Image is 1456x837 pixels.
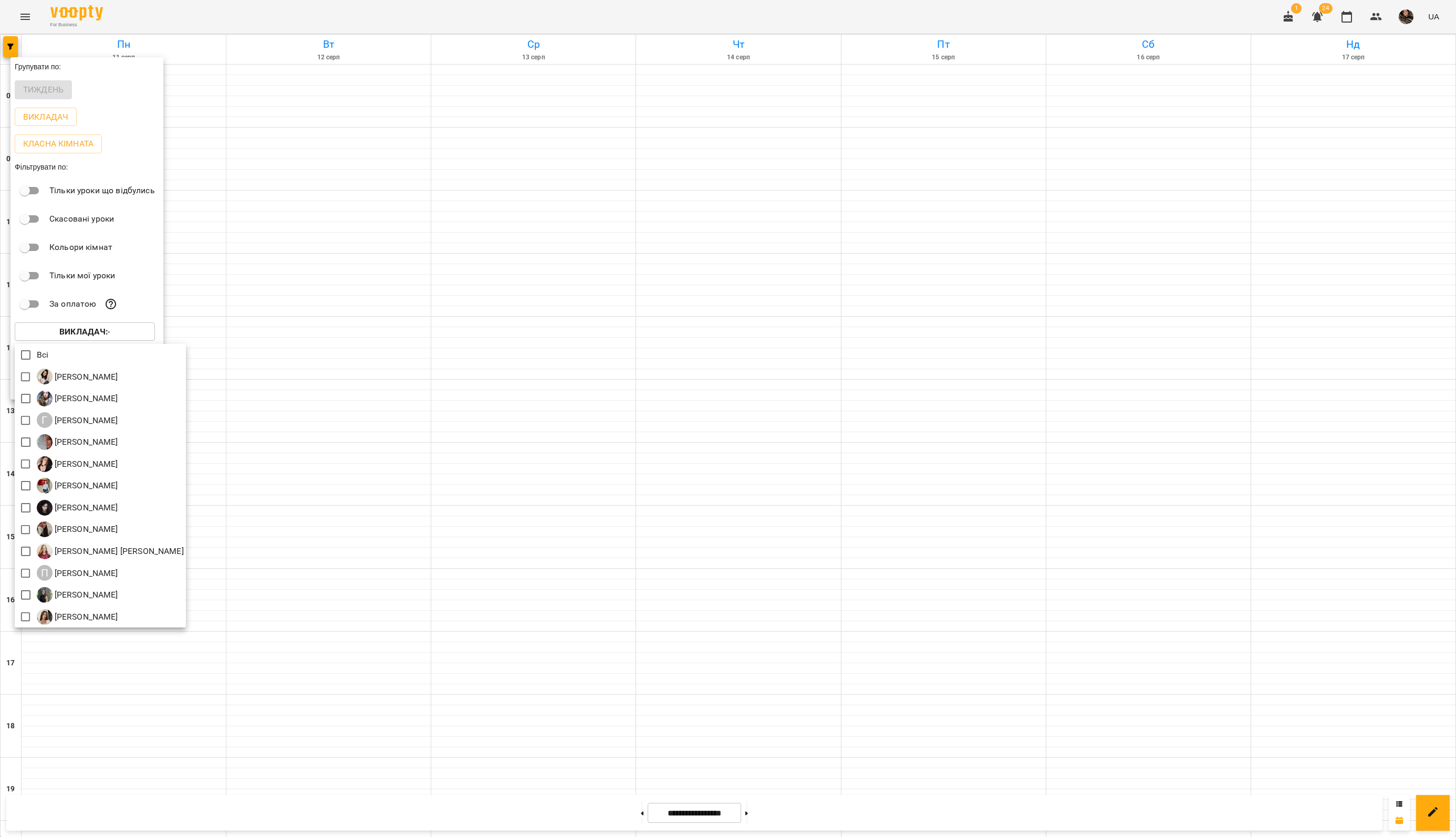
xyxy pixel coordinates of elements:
[37,565,118,581] a: П [PERSON_NAME]
[37,609,118,625] a: П [PERSON_NAME]
[53,611,118,623] p: [PERSON_NAME]
[37,478,53,494] img: К
[37,500,53,516] img: Л
[53,523,118,536] p: [PERSON_NAME]
[37,456,53,472] img: Д
[37,565,53,581] div: П
[37,369,118,384] a: Б [PERSON_NAME]
[53,436,118,448] p: [PERSON_NAME]
[37,369,53,384] img: Б
[37,412,118,428] a: Г [PERSON_NAME]
[53,479,118,492] p: [PERSON_NAME]
[37,521,118,537] a: М [PERSON_NAME]
[53,589,118,601] p: [PERSON_NAME]
[53,567,118,580] p: [PERSON_NAME]
[37,500,118,516] a: Л [PERSON_NAME]
[37,543,184,559] div: Мокієвець Альона Вікторівна
[37,456,118,472] a: Д [PERSON_NAME]
[53,371,118,383] p: [PERSON_NAME]
[37,349,48,361] p: Всі
[37,587,118,603] a: П [PERSON_NAME]
[37,391,53,406] img: Г
[37,521,53,537] img: М
[37,434,118,450] a: Г [PERSON_NAME]
[37,587,53,603] img: П
[37,391,118,406] a: Г [PERSON_NAME]
[53,545,184,558] p: [PERSON_NAME] [PERSON_NAME]
[37,543,53,559] img: М
[37,391,118,406] div: Голуб Наталія Олександрівна
[53,392,118,405] p: [PERSON_NAME]
[53,414,118,427] p: [PERSON_NAME]
[37,609,118,625] div: Пустовіт Анастасія Володимирівна
[37,587,118,603] div: Поліщук Анастасія Сергіївна
[37,478,118,494] a: К [PERSON_NAME]
[53,458,118,470] p: [PERSON_NAME]
[37,412,53,428] div: Г
[37,565,118,581] div: Подушкіна Марʼяна Ігорівна
[37,543,184,559] a: М [PERSON_NAME] [PERSON_NAME]
[37,434,53,450] img: Г
[37,609,53,625] img: П
[53,501,118,514] p: [PERSON_NAME]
